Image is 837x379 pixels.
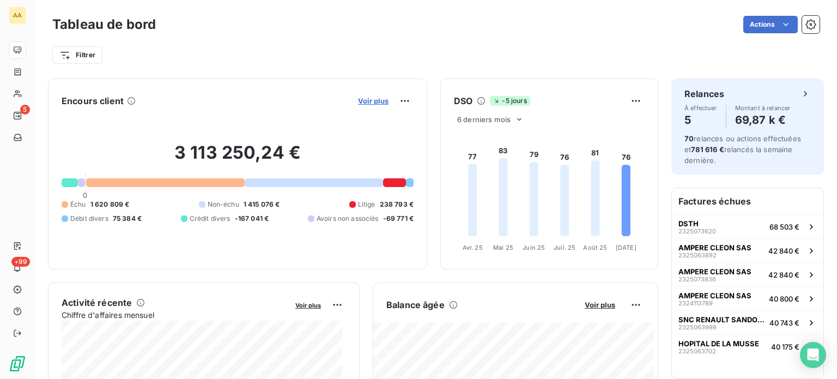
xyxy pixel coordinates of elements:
[616,244,636,251] tspan: [DATE]
[678,243,751,252] span: AMPERE CLEON SAS
[62,296,132,309] h6: Activité récente
[678,300,713,306] span: 2324113789
[386,298,445,311] h6: Balance âgée
[358,97,389,105] span: Voir plus
[295,302,321,309] span: Voir plus
[70,214,108,224] span: Débit divers
[672,238,823,262] button: AMPERE CLEON SAS232506389242 840 €
[735,105,791,111] span: Montant à relancer
[672,214,823,238] button: DSTH232507362068 503 €
[11,257,30,267] span: +99
[684,111,717,129] h4: 5
[771,342,799,351] span: 40 175 €
[583,244,607,251] tspan: Août 25
[672,286,823,310] button: AMPERE CLEON SAS232411378940 800 €
[678,252,717,258] span: 2325063892
[244,200,280,209] span: 1 415 076 €
[678,276,716,282] span: 2325073836
[358,200,375,209] span: Litige
[769,294,799,303] span: 40 800 €
[678,228,716,234] span: 2325073620
[52,46,102,64] button: Filtrer
[62,94,124,107] h6: Encours client
[292,300,324,310] button: Voir plus
[768,270,799,279] span: 42 840 €
[523,244,545,251] tspan: Juin 25
[83,191,87,200] span: 0
[463,244,483,251] tspan: Avr. 25
[672,188,823,214] h6: Factures échues
[9,7,26,24] div: AA
[383,214,414,224] span: -69 771 €
[490,96,530,106] span: -5 jours
[735,111,791,129] h4: 69,87 k €
[585,300,615,309] span: Voir plus
[684,134,801,165] span: relances ou actions effectuées et relancés la semaine dernière.
[90,200,130,209] span: 1 620 809 €
[678,219,699,228] span: DSTH
[672,262,823,286] button: AMPERE CLEON SAS232507383642 840 €
[678,324,717,330] span: 2325063998
[235,214,269,224] span: -167 041 €
[678,339,759,348] span: HOPITAL DE LA MUSSE
[678,291,751,300] span: AMPERE CLEON SAS
[457,115,511,124] span: 6 derniers mois
[62,142,414,175] h2: 3 113 250,24 €
[684,134,694,143] span: 70
[678,267,751,276] span: AMPERE CLEON SAS
[581,300,618,310] button: Voir plus
[70,200,86,209] span: Échu
[380,200,414,209] span: 238 793 €
[769,222,799,231] span: 68 503 €
[800,342,826,368] div: Open Intercom Messenger
[743,16,798,33] button: Actions
[190,214,231,224] span: Crédit divers
[769,318,799,327] span: 40 743 €
[454,94,472,107] h6: DSO
[317,214,379,224] span: Avoirs non associés
[691,145,724,154] span: 781 616 €
[113,214,142,224] span: 75 384 €
[52,15,156,34] h3: Tableau de bord
[768,246,799,255] span: 42 840 €
[678,348,716,354] span: 2325063702
[493,244,513,251] tspan: Mai 25
[672,310,823,334] button: SNC RENAULT SANDOUVILLE232506399840 743 €
[62,309,288,321] span: Chiffre d'affaires mensuel
[684,87,724,100] h6: Relances
[672,334,823,358] button: HOPITAL DE LA MUSSE232506370240 175 €
[20,105,30,115] span: 5
[208,200,239,209] span: Non-échu
[554,244,575,251] tspan: Juil. 25
[678,315,765,324] span: SNC RENAULT SANDOUVILLE
[684,105,717,111] span: À effectuer
[355,96,392,106] button: Voir plus
[9,355,26,372] img: Logo LeanPay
